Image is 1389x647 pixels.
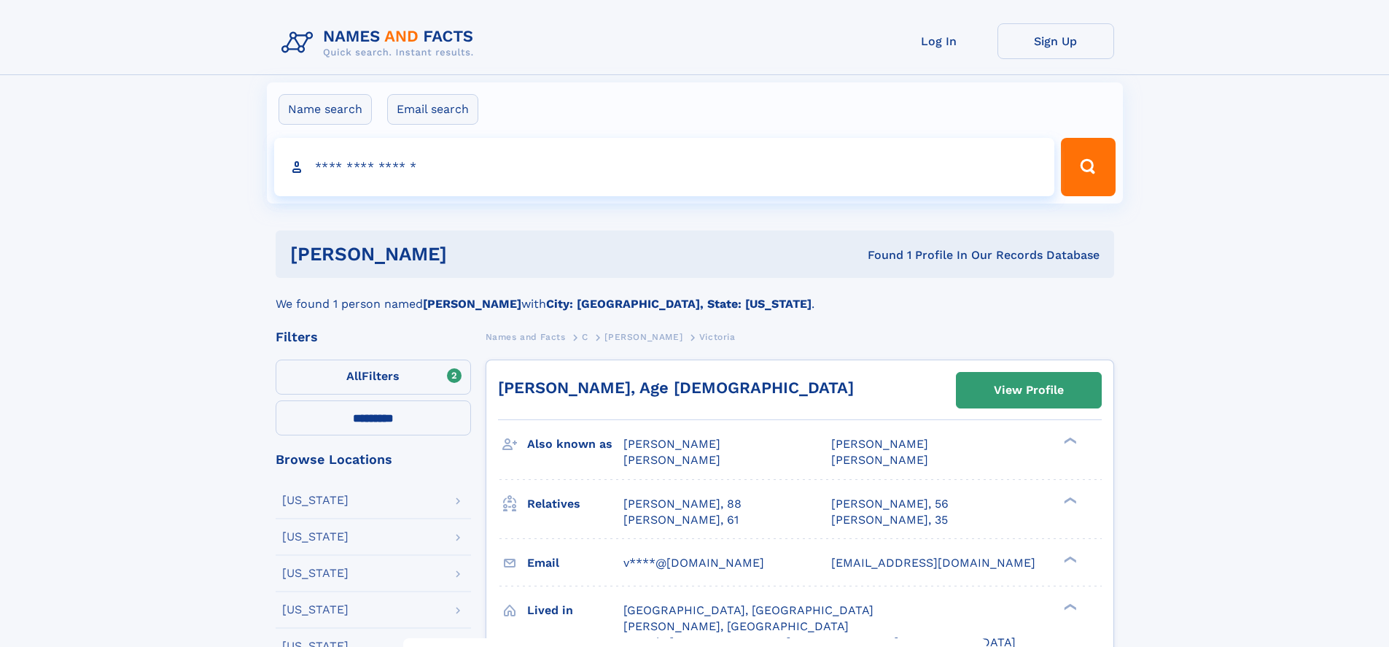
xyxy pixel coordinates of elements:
[623,437,720,451] span: [PERSON_NAME]
[1060,495,1078,505] div: ❯
[997,23,1114,59] a: Sign Up
[957,373,1101,408] a: View Profile
[282,567,349,579] div: [US_STATE]
[282,604,349,616] div: [US_STATE]
[546,297,812,311] b: City: [GEOGRAPHIC_DATA], State: [US_STATE]
[623,619,849,633] span: [PERSON_NAME], [GEOGRAPHIC_DATA]
[276,330,471,344] div: Filters
[623,512,739,528] a: [PERSON_NAME], 61
[623,453,720,467] span: [PERSON_NAME]
[699,332,736,342] span: Victoria
[498,379,854,397] a: [PERSON_NAME], Age [DEMOGRAPHIC_DATA]
[1061,138,1115,196] button: Search Button
[831,556,1035,570] span: [EMAIL_ADDRESS][DOMAIN_NAME]
[881,23,997,59] a: Log In
[276,23,486,63] img: Logo Names and Facts
[831,437,928,451] span: [PERSON_NAME]
[527,492,623,516] h3: Relatives
[527,598,623,623] h3: Lived in
[994,373,1064,407] div: View Profile
[282,495,349,506] div: [US_STATE]
[1060,554,1078,564] div: ❯
[1060,602,1078,611] div: ❯
[831,512,948,528] a: [PERSON_NAME], 35
[582,332,588,342] span: C
[282,531,349,543] div: [US_STATE]
[623,496,742,512] a: [PERSON_NAME], 88
[346,369,362,383] span: All
[657,247,1100,263] div: Found 1 Profile In Our Records Database
[276,360,471,395] label: Filters
[274,138,1055,196] input: search input
[831,453,928,467] span: [PERSON_NAME]
[527,551,623,576] h3: Email
[604,332,682,342] span: [PERSON_NAME]
[527,432,623,457] h3: Also known as
[831,496,949,512] a: [PERSON_NAME], 56
[423,297,521,311] b: [PERSON_NAME]
[276,453,471,466] div: Browse Locations
[290,245,658,263] h1: [PERSON_NAME]
[623,603,874,617] span: [GEOGRAPHIC_DATA], [GEOGRAPHIC_DATA]
[1060,436,1078,446] div: ❯
[486,328,566,346] a: Names and Facts
[276,278,1114,313] div: We found 1 person named with .
[279,94,372,125] label: Name search
[387,94,478,125] label: Email search
[582,328,588,346] a: C
[604,328,682,346] a: [PERSON_NAME]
